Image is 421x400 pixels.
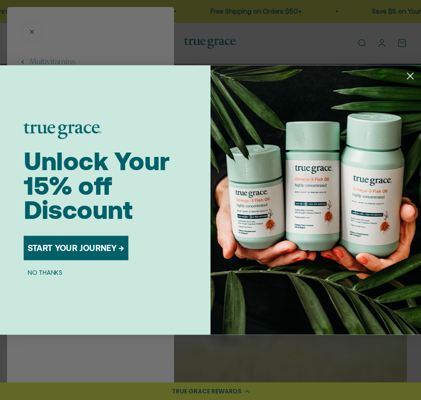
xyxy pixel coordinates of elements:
span: Unlock Your 15% off Discount [24,146,170,224]
img: logo placeholder [24,123,102,139]
button: START YOUR JOURNEY → [24,236,129,260]
button: NO THANKS [24,267,67,277]
img: 098727d5-50f8-4f9b-9554-844bb8da1403.jpeg [210,65,421,335]
button: Close dialog [403,69,418,84]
